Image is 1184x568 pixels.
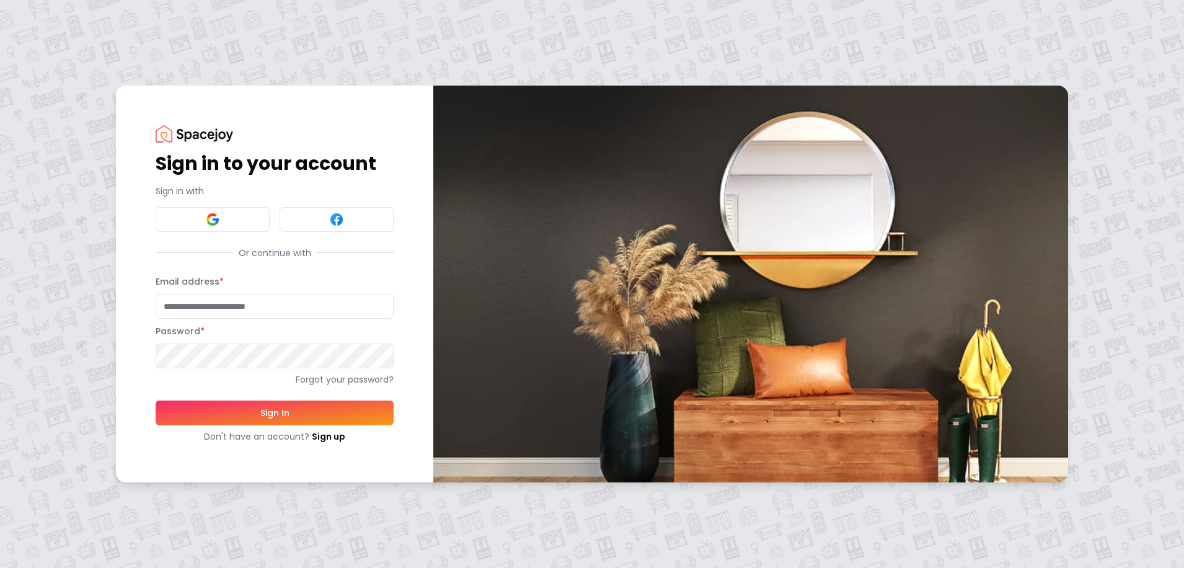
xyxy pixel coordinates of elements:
[156,373,394,386] a: Forgot your password?
[156,185,394,197] p: Sign in with
[312,430,345,443] a: Sign up
[156,125,233,142] img: Spacejoy Logo
[156,275,224,288] label: Email address
[329,212,344,227] img: Facebook signin
[433,86,1068,482] img: banner
[156,325,205,337] label: Password
[156,153,394,175] h1: Sign in to your account
[205,212,220,227] img: Google signin
[156,401,394,425] button: Sign In
[156,430,394,443] div: Don't have an account?
[234,247,316,259] span: Or continue with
